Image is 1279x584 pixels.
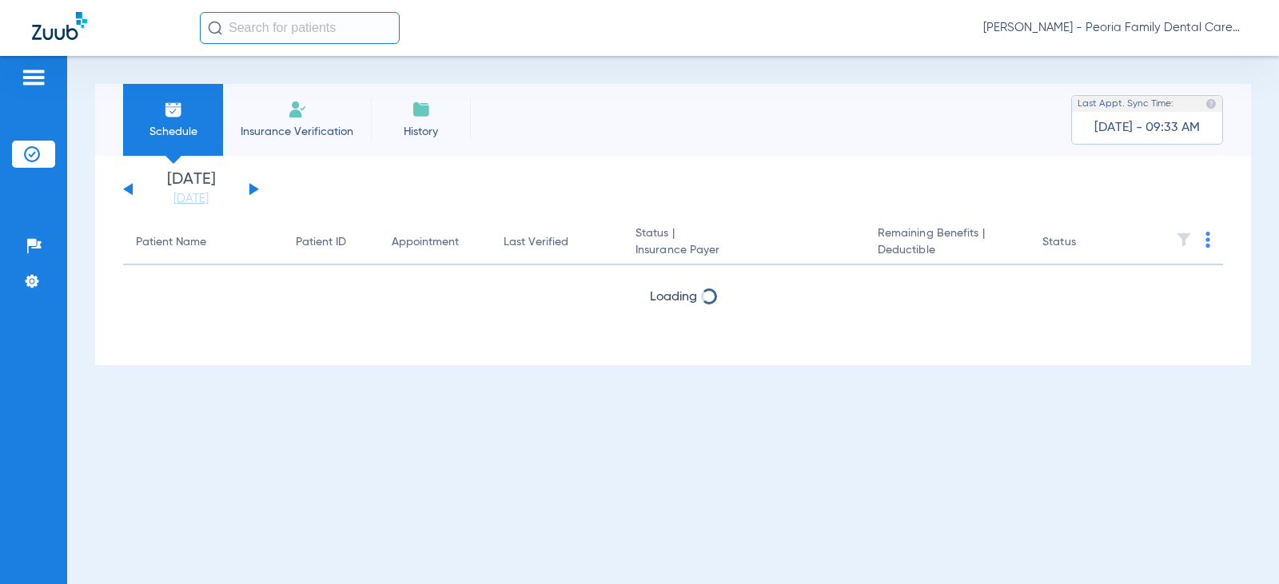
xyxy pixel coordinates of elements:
span: [PERSON_NAME] - Peoria Family Dental Care [983,20,1247,36]
th: Status | [623,220,865,265]
div: Patient Name [136,234,206,251]
a: [DATE] [143,191,239,207]
span: [DATE] - 09:33 AM [1094,120,1200,136]
img: Manual Insurance Verification [288,100,307,119]
div: Appointment [392,234,459,251]
span: Insurance Payer [636,242,852,259]
img: filter.svg [1176,232,1192,248]
div: Last Verified [504,234,610,251]
li: [DATE] [143,172,239,207]
img: group-dot-blue.svg [1205,232,1210,248]
div: Patient ID [296,234,346,251]
div: Patient ID [296,234,366,251]
span: Loading [650,291,697,304]
img: Schedule [164,100,183,119]
th: Remaining Benefits | [865,220,1030,265]
input: Search for patients [200,12,400,44]
div: Last Verified [504,234,568,251]
span: Deductible [878,242,1017,259]
span: Insurance Verification [235,124,359,140]
div: Patient Name [136,234,270,251]
span: Last Appt. Sync Time: [1078,96,1173,112]
span: History [383,124,459,140]
img: hamburger-icon [21,68,46,87]
img: last sync help info [1205,98,1217,109]
img: History [412,100,431,119]
span: Schedule [135,124,211,140]
img: Search Icon [208,21,222,35]
div: Appointment [392,234,478,251]
th: Status [1030,220,1138,265]
img: Zuub Logo [32,12,87,40]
